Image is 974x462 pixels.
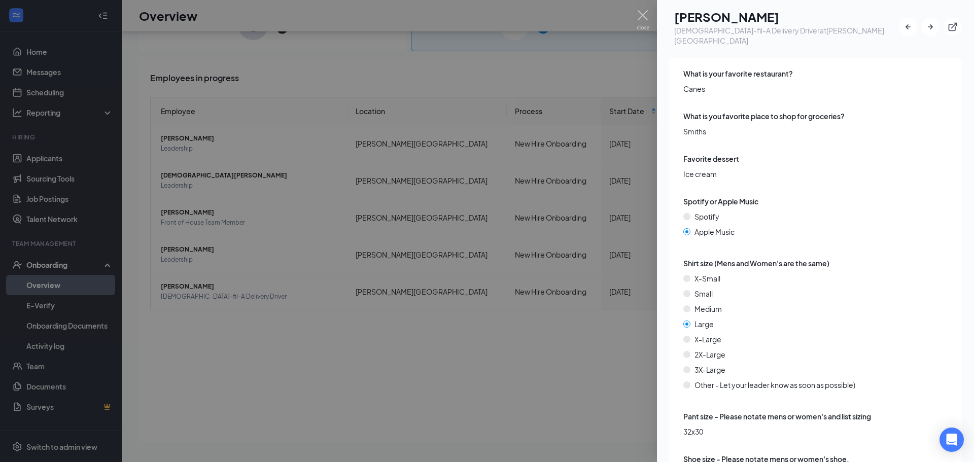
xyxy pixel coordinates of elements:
[674,25,899,46] div: [DEMOGRAPHIC_DATA]-fil-A Delivery Driver at [PERSON_NAME][GEOGRAPHIC_DATA]
[903,22,913,32] svg: ArrowLeftNew
[683,111,845,122] span: What is you favorite place to shop for groceries?
[694,364,725,375] span: 3X-Large
[694,211,719,222] span: Spotify
[899,18,917,36] button: ArrowLeftNew
[948,22,958,32] svg: ExternalLink
[683,411,871,422] span: Pant size - Please notate mens or women's and list sizing
[683,196,758,207] span: Spotify or Apple Music
[683,168,871,180] span: Ice cream
[683,153,739,164] span: Favorite dessert
[694,273,720,284] span: X-Small
[921,18,940,36] button: ArrowRight
[694,303,722,314] span: Medium
[683,83,871,94] span: Canes
[694,226,735,237] span: Apple Music
[925,22,935,32] svg: ArrowRight
[940,428,964,452] div: Open Intercom Messenger
[683,426,871,437] span: 32x30
[683,68,793,79] span: What is your favorite restaurant?
[694,349,725,360] span: 2X-Large
[944,18,962,36] button: ExternalLink
[694,318,714,330] span: Large
[694,379,855,390] span: Other - Let your leader know as soon as possible)
[694,334,721,345] span: X-Large
[674,8,899,25] h1: [PERSON_NAME]
[683,126,871,137] span: Smiths
[683,258,829,269] span: Shirt size (Mens and Women's are the same)
[694,288,713,299] span: Small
